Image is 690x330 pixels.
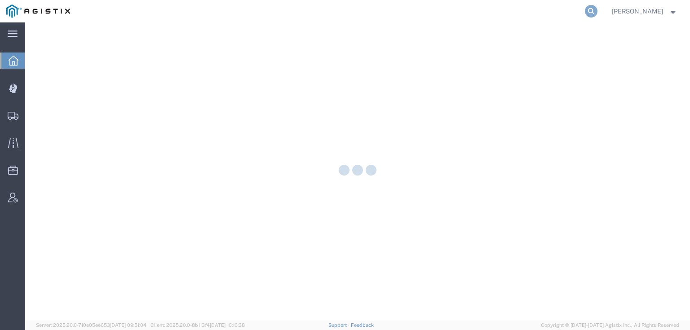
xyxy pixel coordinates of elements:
[6,4,70,18] img: logo
[150,322,245,328] span: Client: 2025.20.0-8b113f4
[612,6,663,16] span: Tammy Bray
[541,321,679,329] span: Copyright © [DATE]-[DATE] Agistix Inc., All Rights Reserved
[36,322,146,328] span: Server: 2025.20.0-710e05ee653
[110,322,146,328] span: [DATE] 09:51:04
[611,6,678,17] button: [PERSON_NAME]
[351,322,374,328] a: Feedback
[210,322,245,328] span: [DATE] 10:16:38
[328,322,351,328] a: Support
